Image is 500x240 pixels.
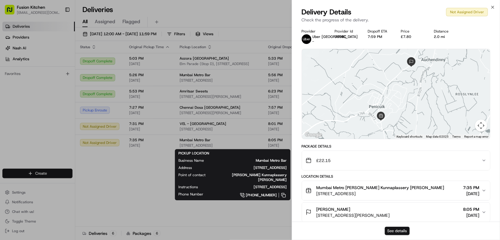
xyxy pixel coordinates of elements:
div: Distance [434,29,457,34]
button: £22.15 [302,151,490,170]
button: See all [93,77,110,84]
span: [DATE] [463,191,479,197]
span: Address [179,165,192,170]
button: [PERSON_NAME][STREET_ADDRESS][PERSON_NAME]8:05 PM[DATE] [302,203,490,222]
span: Pylon [60,149,73,154]
span: • [81,110,83,114]
span: Mumbai Metro Bar [214,158,287,163]
button: Keyboard shortcuts [397,135,422,139]
img: Klarizel Pensader [6,88,16,97]
div: Price [401,29,424,34]
span: [PERSON_NAME] Kunnaplassery [PERSON_NAME] [215,173,287,182]
span: Mumbai Metro [PERSON_NAME] Kunnaplassery [PERSON_NAME] [316,185,444,191]
span: Knowledge Base [12,135,46,141]
span: [STREET_ADDRESS] [202,165,287,170]
a: Open this area in Google Maps (opens a new window) [304,131,323,139]
button: Map camera controls [475,120,487,132]
div: 7:59 PM [368,34,391,39]
button: 35DBC [335,34,346,39]
div: Provider [302,29,325,34]
img: Joana Marie Avellanoza [6,104,16,114]
div: Start new chat [27,58,99,64]
span: [DATE] [84,110,97,114]
img: Nash [6,6,18,18]
button: See details [385,227,410,235]
span: [STREET_ADDRESS][PERSON_NAME] [316,212,390,218]
p: Check the progress of the delivery. [302,17,491,23]
img: uber-new-logo.jpeg [302,34,311,44]
div: 💻 [51,135,56,140]
div: £7.80 [401,34,424,39]
img: 1736555255976-a54dd68f-1ca7-489b-9aae-adbdc363a1c4 [12,110,17,115]
div: 📗 [6,135,11,140]
span: [STREET_ADDRESS] [208,185,287,189]
a: Report a map error [464,135,488,138]
div: Past conversations [6,78,40,83]
a: 💻API Documentation [48,132,99,143]
span: £22.15 [316,157,331,164]
span: Map data ©2025 [426,135,449,138]
span: Delivery Details [302,7,352,17]
span: Uber [GEOGRAPHIC_DATA] [313,34,358,39]
div: Package Details [302,144,491,149]
a: Powered byPylon [42,149,73,154]
span: Business Name [179,158,204,163]
div: Location Details [302,174,491,179]
input: Clear [16,39,99,45]
span: PICKUP LOCATION [179,151,209,156]
span: [PERSON_NAME] [PERSON_NAME] [19,110,80,114]
span: Phone Number [179,192,204,197]
p: Welcome 👋 [6,24,110,34]
span: [DATE] [463,212,479,218]
span: 8:05 PM [463,206,479,212]
a: Terms (opens in new tab) [452,135,461,138]
span: Klarizel Pensader [19,93,50,98]
img: Google [304,131,323,139]
span: [DATE] [54,93,66,98]
img: 1736555255976-a54dd68f-1ca7-489b-9aae-adbdc363a1c4 [6,58,17,68]
span: API Documentation [57,135,97,141]
button: Start new chat [102,59,110,67]
div: 2.0 mi [434,34,457,39]
img: 1736555255976-a54dd68f-1ca7-489b-9aae-adbdc363a1c4 [12,94,17,98]
span: • [51,93,53,98]
div: We're available if you need us! [27,64,83,68]
div: Provider Id [335,29,358,34]
span: [STREET_ADDRESS] [316,191,444,197]
span: Instructions [179,185,198,189]
a: [PHONE_NUMBER] [213,192,287,198]
span: 7:35 PM [463,185,479,191]
div: Dropoff ETA [368,29,391,34]
button: Mumbai Metro [PERSON_NAME] Kunnaplassery [PERSON_NAME][STREET_ADDRESS]7:35 PM[DATE] [302,181,490,200]
span: [PERSON_NAME] [316,206,350,212]
span: [PHONE_NUMBER] [246,193,277,198]
span: Point of contact [179,173,206,177]
span: - [313,39,314,44]
img: 1724597045416-56b7ee45-8013-43a0-a6f9-03cb97ddad50 [13,58,23,68]
a: 📗Knowledge Base [4,132,48,143]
